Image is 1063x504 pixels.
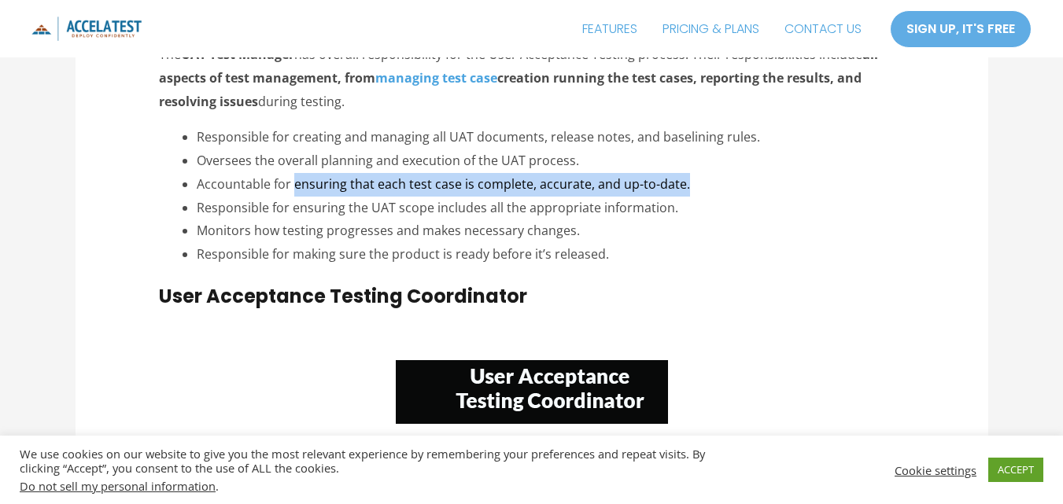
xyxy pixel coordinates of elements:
img: icon [31,17,142,41]
a: CONTACT US [772,9,874,49]
strong: all aspects of test management, from creation running the test cases, reporting the results, and ... [159,46,878,109]
div: . [20,479,736,493]
a: FEATURES [570,9,650,49]
a: Cookie settings [895,463,976,477]
a: ACCEPT [988,458,1043,482]
li: Responsible for making sure the product is ready before it’s released. [197,243,904,267]
nav: Site Navigation [570,9,874,49]
strong: User Acceptance Testing Coordinator [159,283,527,309]
a: Do not sell my personal information [20,478,216,494]
li: Oversees the overall planning and execution of the UAT process. [197,149,904,173]
li: Monitors how testing progresses and makes necessary changes. [197,219,904,243]
a: SIGN UP, IT'S FREE [890,10,1032,48]
a: managing test case [375,69,497,86]
li: Accountable for ensuring that each test case is complete, accurate, and up-to-date. [197,173,904,197]
li: Responsible for ensuring the UAT scope includes all the appropriate information. [197,197,904,220]
a: PRICING & PLANS [650,9,772,49]
p: The has overall responsibility for the User Acceptance Testing process. Their responsibilities in... [159,43,904,113]
div: We use cookies on our website to give you the most relevant experience by remembering your prefer... [20,447,736,493]
li: Responsible for creating and managing all UAT documents, release notes, and baselining rules. [197,126,904,149]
